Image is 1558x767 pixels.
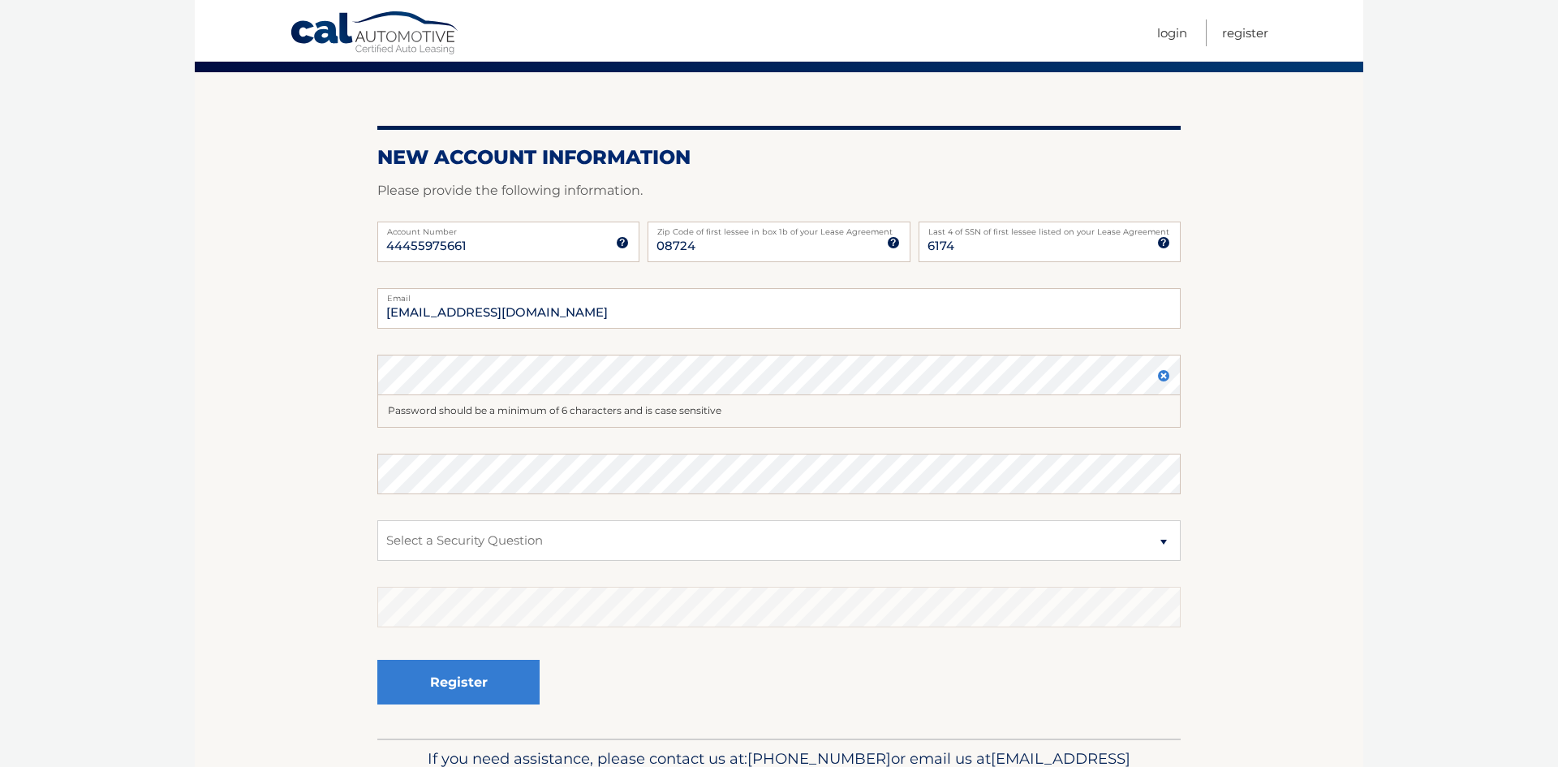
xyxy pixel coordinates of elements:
a: Login [1157,19,1187,46]
input: Zip Code [648,222,910,262]
label: Last 4 of SSN of first lessee listed on your Lease Agreement [919,222,1181,235]
img: close.svg [1157,369,1170,382]
a: Register [1222,19,1268,46]
label: Account Number [377,222,639,235]
img: tooltip.svg [1157,236,1170,249]
h2: New Account Information [377,145,1181,170]
input: Email [377,288,1181,329]
a: Cal Automotive [290,11,460,58]
div: Password should be a minimum of 6 characters and is case sensitive [377,395,1181,428]
p: Please provide the following information. [377,179,1181,202]
input: SSN or EIN (last 4 digits only) [919,222,1181,262]
button: Register [377,660,540,705]
label: Zip Code of first lessee in box 1b of your Lease Agreement [648,222,910,235]
img: tooltip.svg [616,236,629,249]
input: Account Number [377,222,639,262]
img: tooltip.svg [887,236,900,249]
label: Email [377,288,1181,301]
